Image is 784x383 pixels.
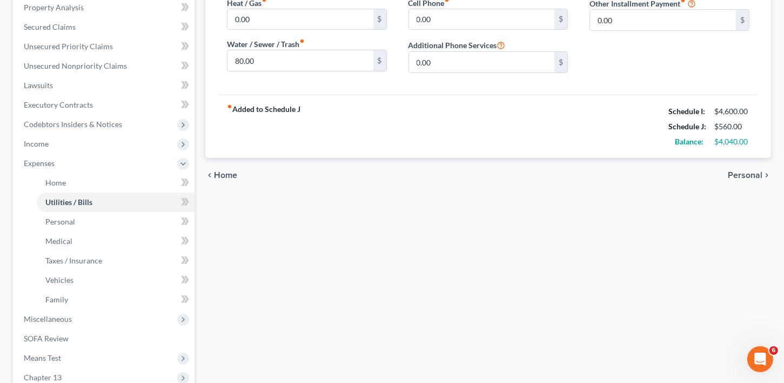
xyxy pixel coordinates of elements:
[409,9,555,30] input: --
[24,100,93,109] span: Executory Contracts
[45,295,68,304] span: Family
[205,171,237,180] button: chevron_left Home
[45,275,73,285] span: Vehicles
[15,95,195,115] a: Executory Contracts
[24,22,76,31] span: Secured Claims
[15,37,195,56] a: Unsecured Priority Claims
[675,137,703,146] strong: Balance:
[227,38,305,50] label: Water / Sewer / Trash
[15,76,195,95] a: Lawsuits
[24,314,72,323] span: Miscellaneous
[45,178,66,187] span: Home
[15,329,195,348] a: SOFA Review
[45,236,72,246] span: Medical
[373,50,386,71] div: $
[373,9,386,30] div: $
[24,120,122,129] span: Codebtors Insiders & Notices
[554,52,567,72] div: $
[24,334,69,343] span: SOFA Review
[299,38,305,44] i: fiber_manual_record
[668,122,706,131] strong: Schedule J:
[227,104,232,109] i: fiber_manual_record
[668,107,705,116] strong: Schedule I:
[205,171,214,180] i: chevron_left
[762,171,771,180] i: chevron_right
[714,136,749,147] div: $4,040.00
[24,3,84,12] span: Property Analysis
[408,38,506,51] label: Additional Phone Services
[37,173,195,193] a: Home
[45,217,75,226] span: Personal
[24,42,113,51] span: Unsecured Priority Claims
[227,50,373,71] input: --
[37,232,195,251] a: Medical
[769,346,778,355] span: 6
[24,373,62,382] span: Chapter 13
[45,256,102,265] span: Taxes / Insurance
[736,10,749,30] div: $
[409,52,555,72] input: --
[45,197,92,207] span: Utilities / Bills
[24,81,53,90] span: Lawsuits
[37,290,195,309] a: Family
[227,104,300,149] strong: Added to Schedule J
[214,171,237,180] span: Home
[24,353,61,362] span: Means Test
[590,10,736,30] input: --
[37,193,195,212] a: Utilities / Bills
[728,171,762,180] span: Personal
[37,270,195,290] a: Vehicles
[15,17,195,37] a: Secured Claims
[728,171,771,180] button: Personal chevron_right
[24,61,127,70] span: Unsecured Nonpriority Claims
[37,212,195,232] a: Personal
[714,106,749,117] div: $4,600.00
[227,9,373,30] input: --
[554,9,567,30] div: $
[747,346,773,372] iframe: Intercom live chat
[24,159,55,168] span: Expenses
[714,121,749,132] div: $560.00
[37,251,195,270] a: Taxes / Insurance
[15,56,195,76] a: Unsecured Nonpriority Claims
[24,139,49,148] span: Income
